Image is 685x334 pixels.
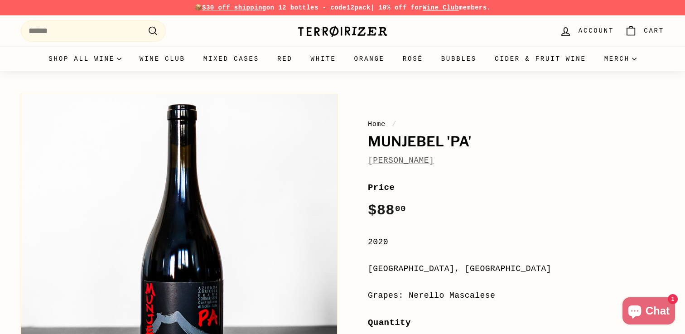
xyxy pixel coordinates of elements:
[644,26,664,36] span: Cart
[347,4,371,11] strong: 12pack
[368,236,664,249] div: 2020
[595,47,646,71] summary: Merch
[390,120,399,128] span: /
[3,47,682,71] div: Primary
[302,47,345,71] a: White
[368,289,664,302] div: Grapes: Nerello Mascalese
[368,262,664,276] div: [GEOGRAPHIC_DATA], [GEOGRAPHIC_DATA]
[21,3,664,13] p: 📦 on 12 bottles - code | 10% off for members.
[620,297,678,327] inbox-online-store-chat: Shopify online store chat
[368,134,664,150] h1: Munjebel 'PA'
[394,47,432,71] a: Rosé
[345,47,394,71] a: Orange
[368,120,386,128] a: Home
[368,181,664,194] label: Price
[395,204,406,214] sup: 00
[194,47,268,71] a: Mixed Cases
[554,18,619,44] a: Account
[368,156,434,165] a: [PERSON_NAME]
[368,202,406,219] span: $88
[432,47,486,71] a: Bubbles
[579,26,614,36] span: Account
[368,316,664,329] label: Quantity
[619,18,670,44] a: Cart
[423,4,459,11] a: Wine Club
[39,47,130,71] summary: Shop all wine
[368,119,664,130] nav: breadcrumbs
[130,47,194,71] a: Wine Club
[268,47,302,71] a: Red
[486,47,595,71] a: Cider & Fruit Wine
[202,4,266,11] span: $30 off shipping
